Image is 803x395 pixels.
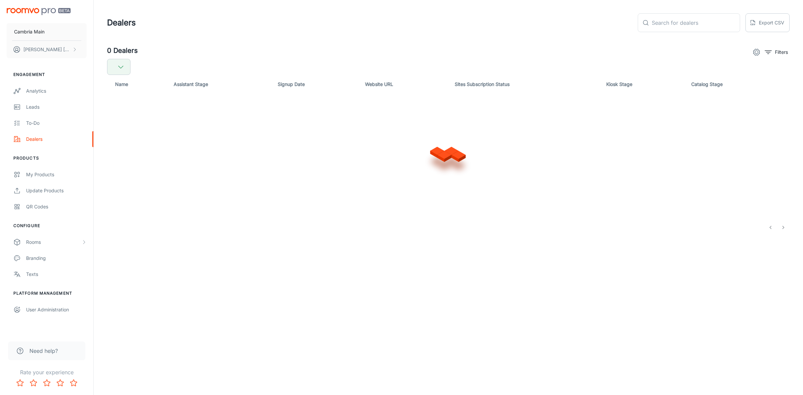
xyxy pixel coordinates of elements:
[107,75,168,94] th: Name
[107,17,136,29] h1: Dealers
[601,75,686,94] th: Kiosk Stage
[272,75,360,94] th: Signup Date
[26,119,87,127] div: To-do
[449,75,601,94] th: Sites Subscription Status
[745,13,790,32] button: Export CSV
[168,75,273,94] th: Assistant Stage
[7,8,71,15] img: Roomvo PRO Beta
[107,45,138,56] h5: 0 Dealers
[26,103,87,111] div: Leads
[14,28,44,35] p: Cambria Main
[764,222,790,233] nav: pagination navigation
[23,46,71,53] p: [PERSON_NAME] [PERSON_NAME]
[26,171,87,178] div: My Products
[26,238,81,246] div: Rooms
[763,47,790,58] button: filter
[26,87,87,95] div: Analytics
[775,48,788,56] p: Filters
[26,187,87,194] div: Update Products
[26,255,87,262] div: Branding
[7,23,87,40] button: Cambria Main
[26,203,87,210] div: QR Codes
[750,45,763,59] button: settings
[652,13,740,32] input: Search for dealers
[686,75,790,94] th: Catalog Stage
[360,75,449,94] th: Website URL
[7,41,87,58] button: [PERSON_NAME] [PERSON_NAME]
[26,135,87,143] div: Dealers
